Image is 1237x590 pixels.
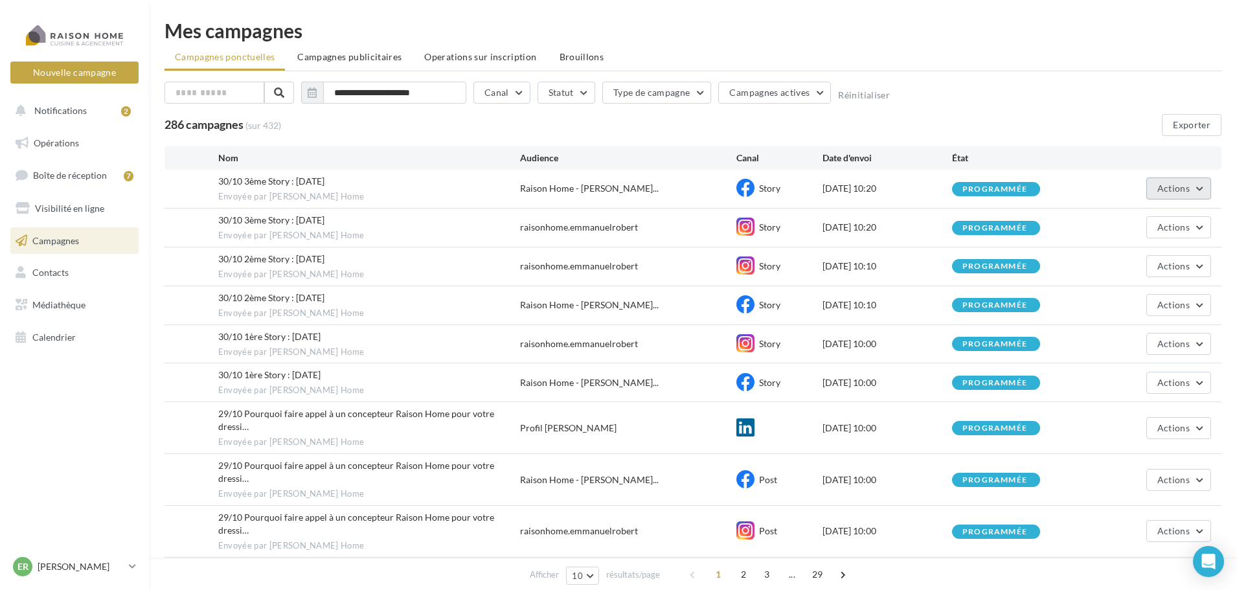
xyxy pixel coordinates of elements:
span: 29/10 Pourquoi faire appel à un concepteur Raison Home pour votre dressing ? [218,512,494,536]
div: programmée [962,424,1027,433]
span: 2 [733,564,754,585]
span: ... [782,564,802,585]
span: 3 [756,564,777,585]
div: [DATE] 10:10 [823,299,952,312]
div: Profil [PERSON_NAME] [520,422,617,435]
span: Visibilité en ligne [35,203,104,214]
div: [DATE] 10:00 [823,473,952,486]
span: Raison Home - [PERSON_NAME]... [520,473,659,486]
span: 30/10 1ère Story : Halloween [218,331,321,342]
span: Actions [1157,525,1190,536]
span: Raison Home - [PERSON_NAME]... [520,376,659,389]
span: 30/10 2ème Story : Halloween [218,292,324,303]
span: Envoyée par [PERSON_NAME] Home [218,540,521,552]
button: Actions [1146,255,1211,277]
span: 30/10 2ème Story : Halloween [218,253,324,264]
button: 10 [566,567,599,585]
span: Calendrier [32,332,76,343]
button: Actions [1146,469,1211,491]
div: programmée [962,528,1027,536]
span: Afficher [530,569,559,581]
p: [PERSON_NAME] [38,560,124,573]
button: Statut [538,82,595,104]
div: [DATE] 10:00 [823,337,952,350]
button: Campagnes actives [718,82,831,104]
div: programmée [962,224,1027,233]
span: Campagnes [32,234,79,245]
span: Story [759,221,780,233]
span: Envoyée par [PERSON_NAME] Home [218,437,521,448]
span: 29 [807,564,828,585]
span: Actions [1157,422,1190,433]
div: programmée [962,185,1027,194]
a: Boîte de réception7 [8,161,141,189]
span: 10 [572,571,583,581]
span: Actions [1157,377,1190,388]
div: raisonhome.emmanuelrobert [520,337,638,350]
button: Exporter [1162,114,1221,136]
span: Médiathèque [32,299,85,310]
a: Opérations [8,130,141,157]
span: Brouillons [560,51,604,62]
span: Envoyée par [PERSON_NAME] Home [218,488,521,500]
button: Nouvelle campagne [10,62,139,84]
div: raisonhome.emmanuelrobert [520,260,638,273]
span: Raison Home - [PERSON_NAME]... [520,299,659,312]
span: Post [759,525,777,536]
div: programmée [962,379,1027,387]
span: Story [759,183,780,194]
span: Story [759,260,780,271]
div: [DATE] 10:10 [823,260,952,273]
span: Boîte de réception [33,170,107,181]
span: 30/10 3ème Story : Halloween [218,214,324,225]
span: (sur 432) [245,119,281,132]
span: Envoyée par [PERSON_NAME] Home [218,230,521,242]
div: [DATE] 10:00 [823,422,952,435]
button: Type de campagne [602,82,712,104]
span: Story [759,299,780,310]
span: Actions [1157,183,1190,194]
a: Médiathèque [8,291,141,319]
span: Opérations [34,137,79,148]
div: programmée [962,340,1027,348]
span: Contacts [32,267,69,278]
span: Actions [1157,260,1190,271]
span: Envoyée par [PERSON_NAME] Home [218,385,521,396]
div: programmée [962,476,1027,484]
a: ER [PERSON_NAME] [10,554,139,579]
div: raisonhome.emmanuelrobert [520,221,638,234]
div: [DATE] 10:00 [823,525,952,538]
span: Actions [1157,299,1190,310]
button: Actions [1146,294,1211,316]
button: Actions [1146,216,1211,238]
span: Envoyée par [PERSON_NAME] Home [218,191,521,203]
div: Mes campagnes [165,21,1221,40]
span: Raison Home - [PERSON_NAME]... [520,182,659,195]
span: Campagnes publicitaires [297,51,402,62]
a: Contacts [8,259,141,286]
button: Actions [1146,333,1211,355]
span: Notifications [34,105,87,116]
div: raisonhome.emmanuelrobert [520,525,638,538]
span: Envoyée par [PERSON_NAME] Home [218,308,521,319]
a: Calendrier [8,324,141,351]
button: Notifications 2 [8,97,136,124]
span: Campagnes actives [729,87,810,98]
span: ER [17,560,28,573]
div: programmée [962,262,1027,271]
button: Actions [1146,177,1211,199]
span: résultats/page [606,569,660,581]
span: Operations sur inscription [424,51,536,62]
div: Nom [218,152,521,165]
div: Canal [736,152,823,165]
a: Visibilité en ligne [8,195,141,222]
span: Actions [1157,221,1190,233]
div: Audience [520,152,736,165]
span: 1 [708,564,729,585]
span: 29/10 Pourquoi faire appel à un concepteur Raison Home pour votre dressing ? [218,408,494,432]
span: Actions [1157,474,1190,485]
div: Open Intercom Messenger [1193,546,1224,577]
span: Post [759,474,777,485]
span: 29/10 Pourquoi faire appel à un concepteur Raison Home pour votre dressing ? [218,460,494,484]
div: [DATE] 10:00 [823,376,952,389]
